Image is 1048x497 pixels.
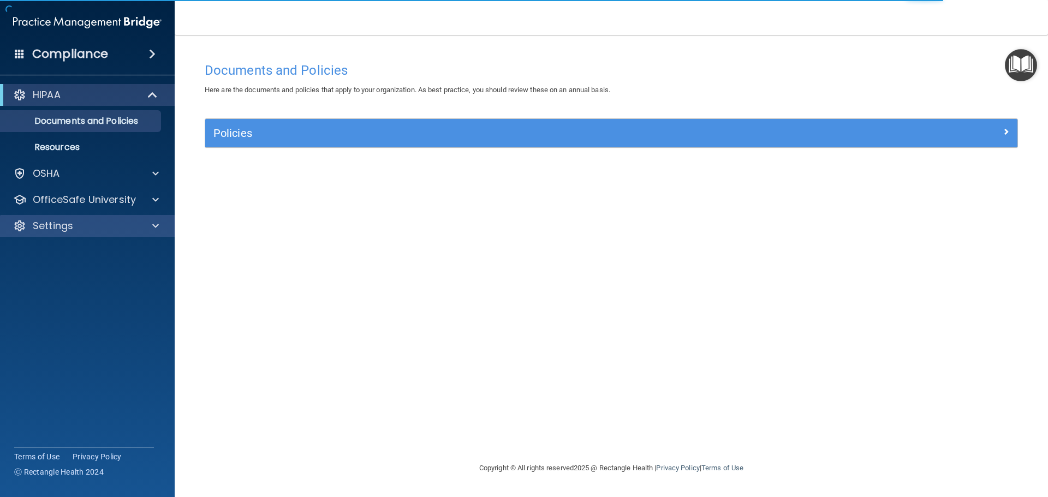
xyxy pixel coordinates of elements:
h4: Documents and Policies [205,63,1018,77]
span: Ⓒ Rectangle Health 2024 [14,466,104,477]
p: OfficeSafe University [33,193,136,206]
p: HIPAA [33,88,61,101]
a: Privacy Policy [73,451,122,462]
a: Terms of Use [14,451,59,462]
h5: Policies [213,127,806,139]
a: Privacy Policy [656,464,699,472]
a: HIPAA [13,88,158,101]
p: OSHA [33,167,60,180]
span: Here are the documents and policies that apply to your organization. As best practice, you should... [205,86,610,94]
p: Resources [7,142,156,153]
img: PMB logo [13,11,162,33]
a: OSHA [13,167,159,180]
div: Copyright © All rights reserved 2025 @ Rectangle Health | | [412,451,811,486]
a: Settings [13,219,159,232]
a: Policies [213,124,1009,142]
p: Settings [33,219,73,232]
h4: Compliance [32,46,108,62]
a: Terms of Use [701,464,743,472]
p: Documents and Policies [7,116,156,127]
a: OfficeSafe University [13,193,159,206]
button: Open Resource Center [1005,49,1037,81]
